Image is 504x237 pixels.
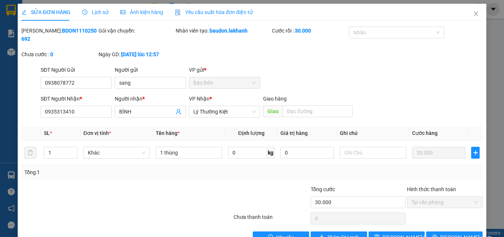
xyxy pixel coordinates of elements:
span: user-add [176,109,182,115]
span: close [473,11,479,17]
span: Lịch sử [82,9,108,15]
div: Người gửi [115,66,186,74]
div: VP gửi [189,66,260,74]
span: Đơn vị tính [83,130,111,136]
b: 0 [50,51,53,57]
label: Hình thức thanh toán [407,186,456,192]
button: Close [466,4,486,24]
span: Tên hàng [156,130,180,136]
span: VP Nhận [189,96,210,102]
div: Cước rồi : [272,27,348,35]
input: Dọc đường [283,105,353,117]
div: Chưa cước : [21,50,97,58]
span: Khác [88,147,145,158]
div: Nhân viên tạo: [176,27,270,35]
div: Tổng: 1 [24,168,195,176]
div: Người nhận [115,95,186,103]
span: Yêu cầu xuất hóa đơn điện tử [175,9,253,15]
span: plus [472,150,479,156]
input: 0 [412,147,465,159]
span: SỬA ĐƠN HÀNG [21,9,70,15]
span: Bàu Đồn [193,77,256,88]
div: [PERSON_NAME]: [21,27,97,43]
div: SĐT Người Gửi [41,66,112,74]
input: VD: Bàn, Ghế [156,147,222,159]
span: Cước hàng [412,130,438,136]
button: plus [471,147,480,159]
img: icon [175,10,181,16]
span: edit [21,10,27,15]
div: SĐT Người Nhận [41,95,112,103]
div: Ngày GD: [99,50,174,58]
span: clock-circle [82,10,87,15]
b: 30.000 [295,28,311,34]
span: Ảnh kiện hàng [120,9,163,15]
span: Giá trị hàng [280,130,308,136]
span: picture [120,10,125,15]
input: Ghi Chú [340,147,406,159]
button: delete [24,147,36,159]
div: Chưa thanh toán [233,213,310,226]
span: Tại văn phòng [411,197,478,208]
span: Định lượng [238,130,264,136]
span: Giao [263,105,283,117]
span: Lý Thường Kiệt [193,106,256,117]
th: Ghi chú [337,126,409,140]
div: Gói vận chuyển: [99,27,174,35]
span: Giao hàng [263,96,287,102]
span: SL [44,130,50,136]
span: Tổng cước [311,186,335,192]
b: baudon.lekhanh [210,28,248,34]
span: kg [267,147,275,159]
b: [DATE] lúc 12:57 [121,51,159,57]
